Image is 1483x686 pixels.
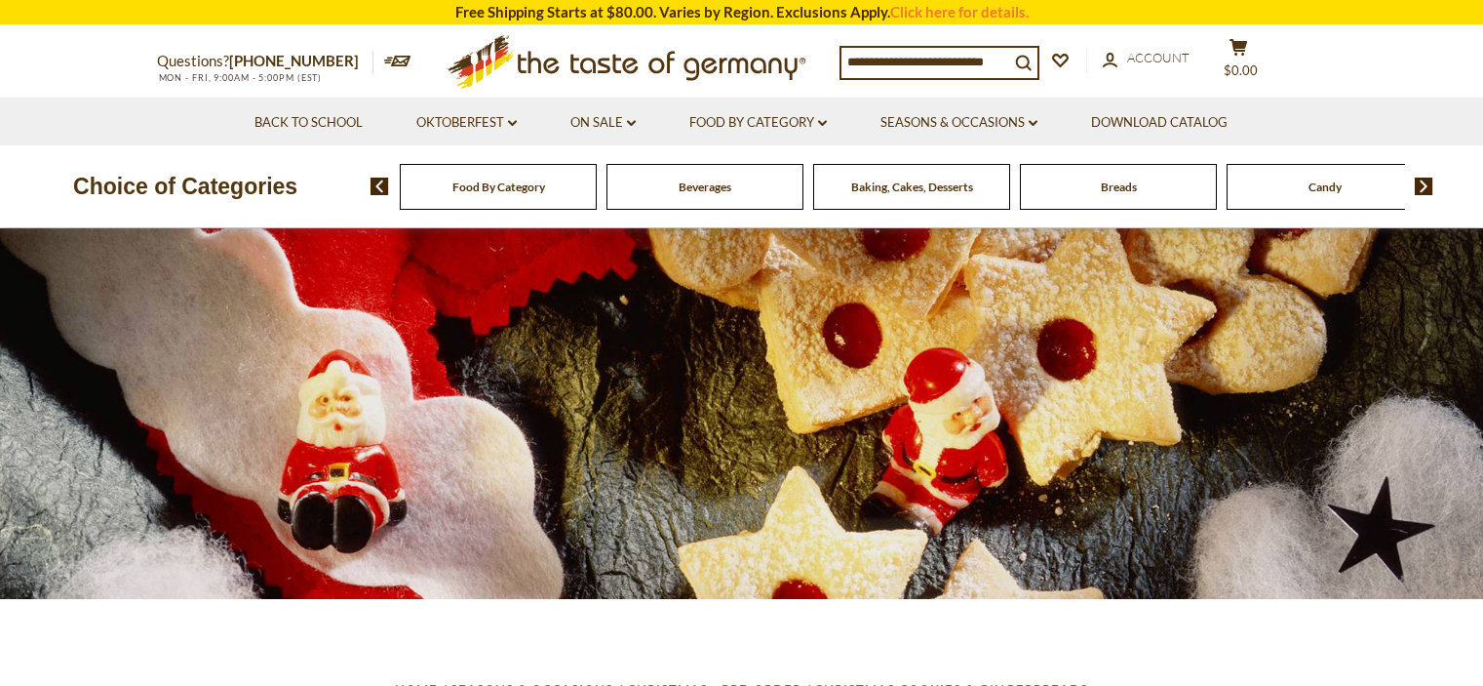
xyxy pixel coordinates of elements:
[1224,62,1258,78] span: $0.00
[689,112,827,134] a: Food By Category
[157,49,373,74] p: Questions?
[679,180,731,194] a: Beverages
[1103,48,1190,69] a: Account
[1091,112,1228,134] a: Download Catalog
[229,52,359,69] a: [PHONE_NUMBER]
[880,112,1037,134] a: Seasons & Occasions
[157,72,323,83] span: MON - FRI, 9:00AM - 5:00PM (EST)
[890,3,1029,20] a: Click here for details.
[1308,180,1342,194] a: Candy
[1415,178,1433,195] img: next arrow
[1127,50,1190,65] span: Account
[1101,180,1137,194] a: Breads
[1210,38,1268,87] button: $0.00
[851,180,973,194] a: Baking, Cakes, Desserts
[254,112,363,134] a: Back to School
[371,178,389,195] img: previous arrow
[416,112,517,134] a: Oktoberfest
[452,180,545,194] a: Food By Category
[570,112,636,134] a: On Sale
